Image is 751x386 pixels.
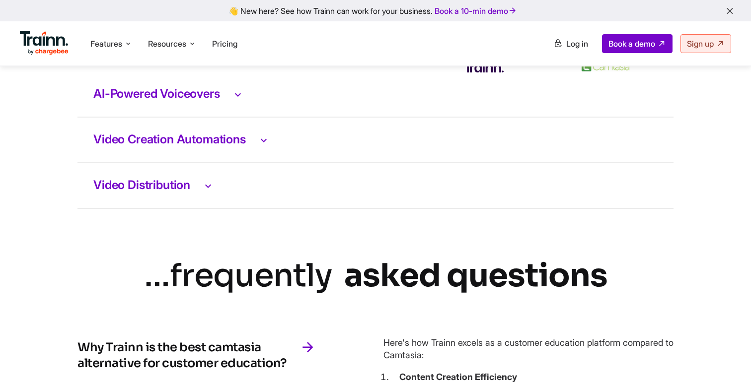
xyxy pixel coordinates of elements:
span: Features [90,38,122,49]
a: Book a 10-min demo [433,4,519,18]
a: Book a demo [602,34,673,53]
span: Resources [148,38,186,49]
h3: Video Distribution [93,179,658,192]
iframe: Chat Widget [701,338,751,386]
a: Log in [547,35,594,53]
h3: AI-Powered Voiceovers [93,88,658,101]
b: Content Creation Efficiency [399,372,517,382]
span: Log in [566,39,588,49]
b: asked questions [344,256,607,296]
h3: Video Creation Automations [93,133,658,146]
span: Sign up [687,39,714,49]
i: frequently [170,256,332,296]
h4: Why Trainn is the best camtasia alternative for customer education? [77,339,300,371]
img: Trainn Logo [20,31,69,55]
span: Book a demo [608,39,655,49]
p: Here's how Trainn excels as a customer education platform compared to Camtasia: [383,336,674,361]
a: Sign up [680,34,731,53]
a: Pricing [212,39,237,49]
div: … [144,254,607,298]
div: 👋 New here? See how Trainn can work for your business. [6,6,745,15]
